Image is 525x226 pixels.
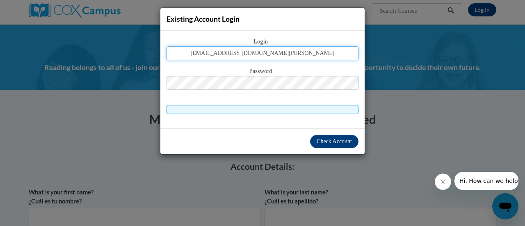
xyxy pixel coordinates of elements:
[317,138,352,144] span: Check Account
[167,37,358,46] span: Login
[310,135,358,148] button: Check Account
[5,6,66,12] span: Hi. How can we help?
[167,67,358,76] span: Password
[167,15,240,23] span: Existing Account Login
[454,172,518,190] iframe: Message from company
[435,173,451,190] iframe: Close message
